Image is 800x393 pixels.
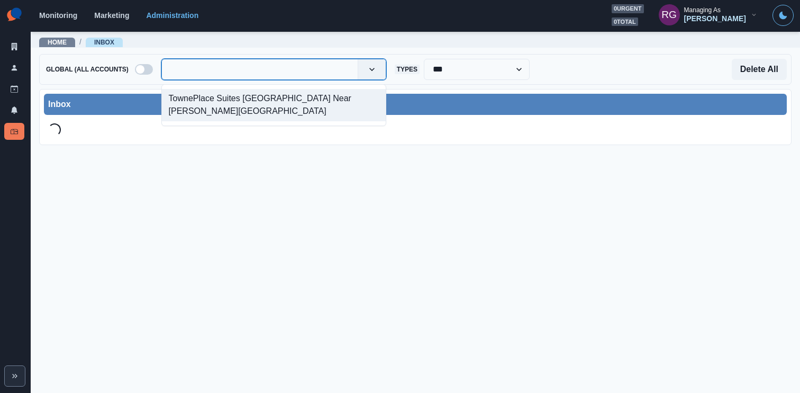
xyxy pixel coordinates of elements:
button: Expand [4,365,25,387]
span: Types [395,65,420,74]
span: / [79,37,81,48]
nav: breadcrumb [39,37,123,48]
a: Home [48,39,67,46]
div: TownePlace Suites [GEOGRAPHIC_DATA] Near [PERSON_NAME][GEOGRAPHIC_DATA] [162,89,386,121]
div: Russel Gabiosa [661,2,677,28]
div: [PERSON_NAME] [684,14,746,23]
a: Inbox [94,39,114,46]
a: Monitoring [39,11,77,20]
a: Clients [4,38,24,55]
div: Managing As [684,6,721,14]
span: 0 urgent [612,4,644,13]
span: Global (All Accounts) [44,65,131,74]
div: Inbox [48,98,783,111]
a: Inbox [4,123,24,140]
a: Users [4,59,24,76]
a: Draft Posts [4,81,24,97]
button: Toggle Mode [772,5,794,26]
a: Administration [146,11,198,20]
a: Notifications [4,102,24,119]
a: Marketing [94,11,129,20]
span: 0 total [612,17,638,26]
button: Managing As[PERSON_NAME] [650,4,766,25]
button: Delete All [732,59,787,80]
